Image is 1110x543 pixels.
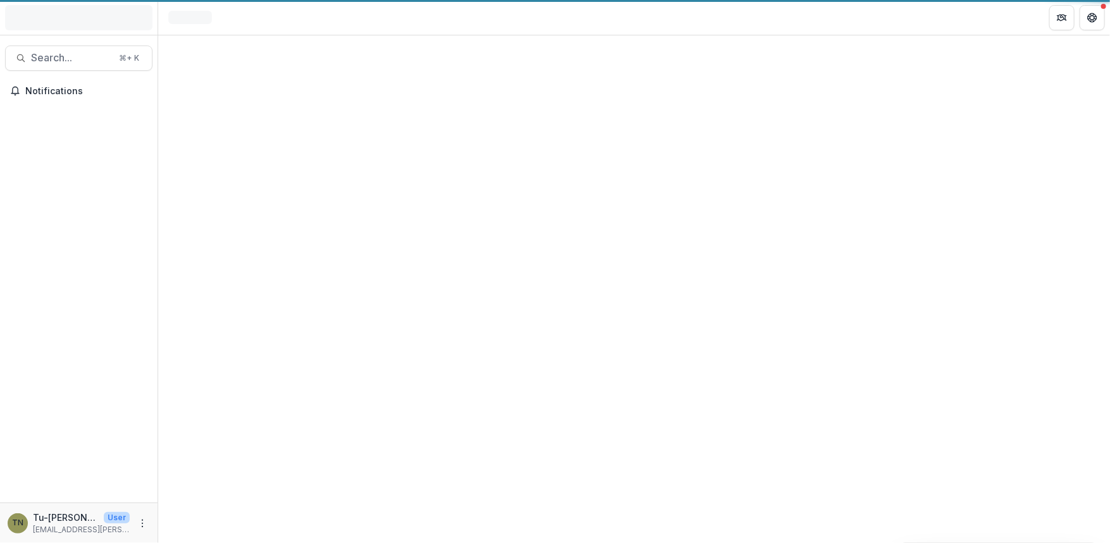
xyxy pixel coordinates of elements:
[12,519,23,527] div: Tu-Quyen Nguyen
[31,52,111,64] span: Search...
[33,511,99,524] p: Tu-[PERSON_NAME]
[163,8,217,27] nav: breadcrumb
[1080,5,1105,30] button: Get Help
[104,512,130,523] p: User
[116,51,142,65] div: ⌘ + K
[5,46,153,71] button: Search...
[5,81,153,101] button: Notifications
[33,524,130,535] p: [EMAIL_ADDRESS][PERSON_NAME][DOMAIN_NAME]
[25,86,147,97] span: Notifications
[135,516,150,531] button: More
[1049,5,1075,30] button: Partners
